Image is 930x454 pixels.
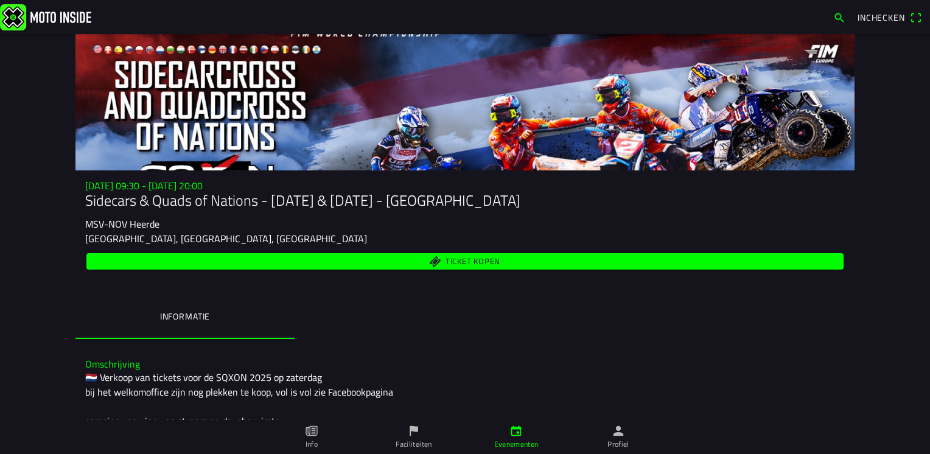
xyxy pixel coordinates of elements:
[85,217,159,231] ion-text: MSV-NOV Heerde
[306,439,318,450] ion-label: Info
[85,180,845,192] h3: [DATE] 09:30 - [DATE] 20:00
[858,11,905,24] span: Inchecken
[612,424,625,438] ion-icon: person
[160,310,210,323] ion-label: Informatie
[85,358,845,370] h3: Omschrijving
[827,7,851,27] a: search
[85,192,845,209] h1: Sidecars & Quads of Nations - [DATE] & [DATE] - [GEOGRAPHIC_DATA]
[396,439,432,450] ion-label: Faciliteiten
[607,439,629,450] ion-label: Profiel
[305,424,318,438] ion-icon: paper
[851,7,928,27] a: Incheckenqr scanner
[509,424,523,438] ion-icon: calendar
[407,424,421,438] ion-icon: flag
[494,439,539,450] ion-label: Evenementen
[85,231,367,246] ion-text: [GEOGRAPHIC_DATA], [GEOGRAPHIC_DATA], [GEOGRAPHIC_DATA]
[446,257,500,265] span: Ticket kopen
